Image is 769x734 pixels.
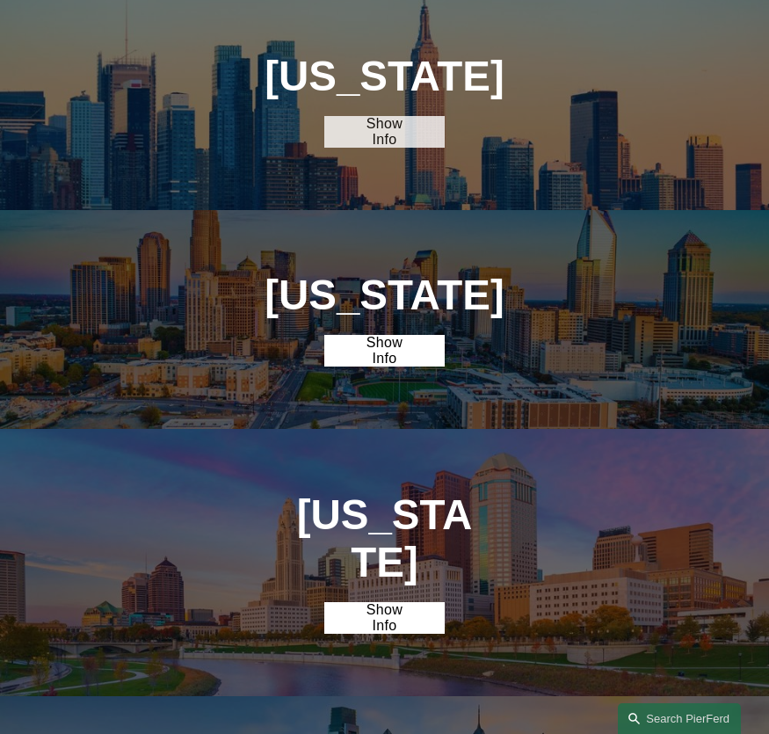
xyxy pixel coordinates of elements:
a: Show Info [324,116,445,148]
a: Show Info [324,335,445,367]
a: Show Info [324,602,445,634]
h1: [US_STATE] [234,272,535,319]
a: Search this site [618,703,741,734]
h1: [US_STATE] [294,491,475,587]
h1: [US_STATE] [234,53,535,100]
